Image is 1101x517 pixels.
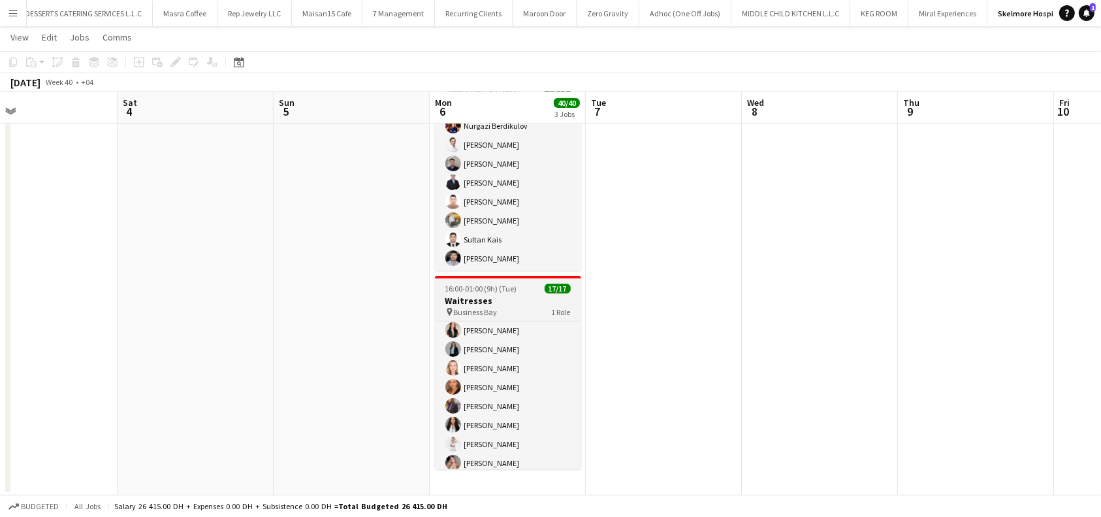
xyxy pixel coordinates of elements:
[554,98,580,108] span: 40/40
[21,502,59,511] span: Budgeted
[745,104,764,119] span: 8
[72,501,103,511] span: All jobs
[903,97,919,108] span: Thu
[10,76,40,89] div: [DATE]
[153,1,217,26] button: Masra Coffee
[577,1,639,26] button: Zero Gravity
[435,97,452,108] span: Mon
[435,276,581,469] app-job-card: 16:00-01:00 (9h) (Tue)17/17Waitresses Business Bay1 RoleWaiter/Waitress17/1716:00-01:00 (9h)[PERS...
[37,29,62,46] a: Edit
[908,1,987,26] button: Miral Experiences
[121,104,137,119] span: 4
[97,29,137,46] a: Comms
[433,104,452,119] span: 6
[114,501,447,511] div: Salary 26 415.00 DH + Expenses 0.00 DH + Subsistence 0.00 DH =
[123,97,137,108] span: Sat
[7,499,61,514] button: Budgeted
[901,104,919,119] span: 9
[545,284,571,293] span: 17/17
[338,501,447,511] span: Total Budgeted 26 415.00 DH
[81,77,93,87] div: +04
[747,97,764,108] span: Wed
[554,109,579,119] div: 3 Jobs
[1090,3,1096,12] span: 1
[435,77,581,271] app-job-card: 16:00-01:00 (9h) (Tue)14/14Waiters Business Bay1 Role[PERSON_NAME][PERSON_NAME]Nurgazi Berdikulov...
[731,1,850,26] button: MIDDLE CHILD KITCHEN L.L.C
[362,1,435,26] button: 7 Management
[277,104,295,119] span: 5
[10,31,29,43] span: View
[70,31,89,43] span: Jobs
[454,307,498,317] span: Business Bay
[552,307,571,317] span: 1 Role
[435,1,513,26] button: Recurring Clients
[513,1,577,26] button: Maroon Door
[5,29,34,46] a: View
[217,1,292,26] button: Rep Jewelry LLC
[589,104,606,119] span: 7
[639,1,731,26] button: Adhoc (One Off Jobs)
[850,1,908,26] button: KEG ROOM
[591,97,606,108] span: Tue
[42,31,57,43] span: Edit
[435,295,581,307] h3: Waitresses
[103,31,132,43] span: Comms
[279,97,295,108] span: Sun
[1059,97,1070,108] span: Fri
[292,1,362,26] button: Maisan15 Cafe
[43,77,76,87] span: Week 40
[987,1,1084,26] button: Skelmore Hospitality
[1079,5,1094,21] a: 1
[1057,104,1070,119] span: 10
[445,284,517,293] span: 16:00-01:00 (9h) (Tue)
[65,29,95,46] a: Jobs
